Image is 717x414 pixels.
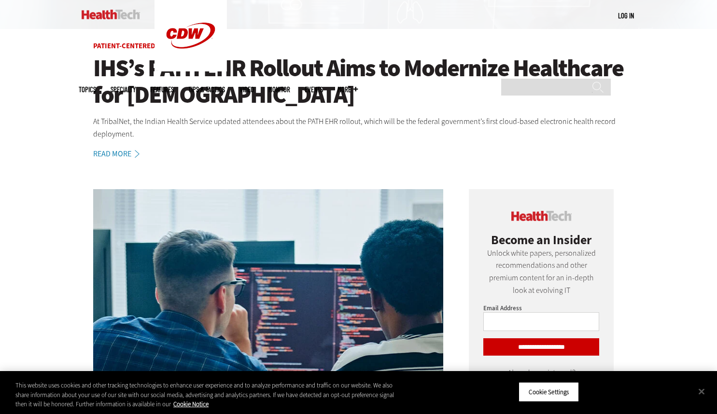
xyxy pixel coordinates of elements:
label: Email Address [483,304,522,312]
a: Coworkers coding [93,189,444,401]
a: More information about your privacy [173,400,209,408]
button: Cookie Settings [519,382,579,402]
a: Log in [618,11,634,20]
a: Tips & Tactics [188,86,225,93]
div: User menu [618,11,634,21]
img: cdw insider logo [511,211,572,221]
div: This website uses cookies and other tracking technologies to enhance user experience and to analy... [15,381,394,409]
a: IHS’s PATH EHR Rollout Aims to Modernize Healthcare for [DEMOGRAPHIC_DATA] [93,55,624,108]
a: Video [239,86,254,93]
span: More [337,86,358,93]
p: At TribalNet, the Indian Health Service updated attendees about the PATH EHR rollout, which will ... [93,115,624,140]
span: Specialty [111,86,136,93]
a: Features [150,86,174,93]
p: Unlock white papers, personalized recommendations and other premium content for an in-depth look ... [483,247,599,296]
button: Close [691,381,712,402]
span: Become an Insider [491,232,591,248]
a: CDW [155,64,227,74]
div: Already registered? [483,370,599,389]
img: Home [82,10,140,19]
span: Topics [79,86,96,93]
a: Read More [93,150,150,158]
a: MonITor [268,86,290,93]
img: Coworkers coding [93,189,444,400]
a: Events [305,86,323,93]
